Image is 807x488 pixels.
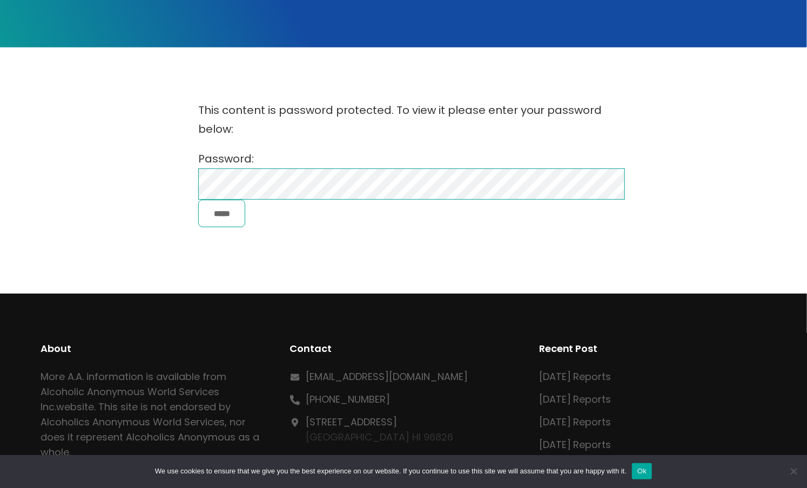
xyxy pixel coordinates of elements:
[41,341,268,356] h2: About
[306,370,468,383] a: [EMAIL_ADDRESS][DOMAIN_NAME]
[539,438,611,451] a: [DATE] Reports
[198,101,609,139] p: This content is password protected. To view it please enter your password below:
[41,369,268,460] p: More A.A. information is available from Alcoholic Anonymous World Services Inc. . This site is no...
[155,466,627,477] span: We use cookies to ensure that we give you the best experience on our website. If you continue to ...
[198,151,625,191] label: Password:
[788,466,799,477] span: No
[539,415,611,429] a: [DATE] Reports
[539,341,767,356] h2: Recent Post
[632,463,652,479] button: Ok
[539,392,611,406] a: [DATE] Reports
[56,400,94,414] a: website
[306,415,453,445] p: [GEOGRAPHIC_DATA] HI 96826
[306,392,390,406] a: [PHONE_NUMBER]
[539,370,611,383] a: [DATE] Reports
[290,341,517,356] h2: Contact
[198,168,625,200] input: Password:
[306,415,397,429] a: [STREET_ADDRESS]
